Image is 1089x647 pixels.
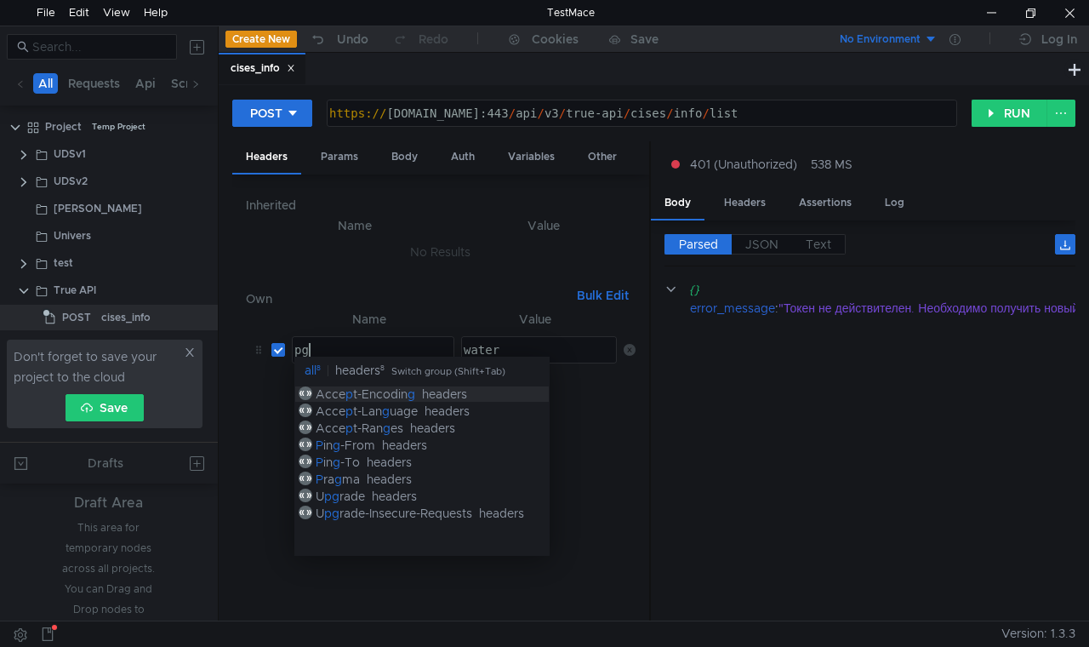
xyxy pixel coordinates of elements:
div: in [323,455,333,470]
button: POST [232,100,312,127]
div: ra [323,472,334,487]
div: Redo [419,29,448,49]
button: Bulk Edit [570,285,636,306]
div: Log In [1041,29,1077,49]
div: p [345,404,353,419]
div: t-Encodin [353,386,408,402]
div: headers [422,386,467,402]
div: Project [45,114,82,140]
div: Body [378,141,431,173]
div: error_message [690,299,775,318]
div: headers [382,438,427,453]
button: All [33,73,58,94]
div: Cookies [532,29,579,49]
div: U [316,506,324,521]
div: g [333,455,340,470]
button: Create New [225,31,297,48]
span: Parsed [679,237,718,252]
button: RUN [972,100,1047,127]
div: Variables [494,141,568,173]
nz-embed-empty: No Results [410,244,470,260]
div: p [345,421,353,436]
button: Requests [63,73,125,94]
div: cises_info [101,305,151,330]
span: POST [62,305,91,330]
div: P [316,472,323,487]
div: in [323,438,333,453]
button: No Environment [819,26,938,53]
span: Don't forget to save your project to the cloud [14,346,180,387]
button: Api [130,73,161,94]
div: Save [630,33,659,45]
div: Undo [337,29,368,49]
div: headers [425,404,470,419]
div: rade [339,489,365,504]
span: 8 [380,364,385,372]
span: 401 (Unauthorized) [690,155,797,174]
div: UDSv2 [54,169,88,194]
label: all [298,363,321,378]
div: Params [307,141,372,173]
input: Search... [32,37,167,56]
div: pg [324,489,339,504]
div: Headers [710,187,779,219]
div: headers [479,506,524,521]
div: Acce [316,421,345,436]
div: -To [340,455,360,470]
th: Value [454,309,618,329]
div: U [316,489,324,504]
div: headers [367,472,412,487]
h6: Own [246,289,570,309]
div: pg [324,506,339,521]
div: 538 MS [811,157,852,172]
div: Temp Project [92,114,145,140]
span: 8 [316,364,321,372]
div: test [54,250,73,276]
small: Switch group (Shift+Tab) [391,365,505,377]
div: ma [342,472,360,487]
div: Acce [316,404,345,419]
div: headers [372,489,417,504]
span: Version: 1.3.3 [1001,621,1075,646]
div: g [382,404,390,419]
th: Value [451,215,636,236]
span: JSON [745,237,778,252]
div: Log [871,187,918,219]
div: g [383,421,391,436]
th: Name [259,215,451,236]
th: Name [285,309,454,329]
div: Univers [54,223,91,249]
div: Acce [316,386,345,402]
div: Assertions [785,187,865,219]
div: headers [410,421,455,436]
div: [PERSON_NAME] [54,196,142,221]
div: Headers [232,141,301,175]
button: Redo [380,26,460,52]
div: POST [250,104,282,123]
div: Drafts [88,453,123,473]
div: -From [340,438,375,453]
div: g [334,472,342,487]
div: No Environment [840,31,921,48]
div: t-Lan [353,404,382,419]
div: Body [651,187,704,220]
div: headers [367,455,412,470]
div: es [391,421,403,436]
div: p [345,386,353,402]
div: g [408,386,415,402]
span: Text [806,237,831,252]
div: t-Ran [353,421,383,436]
div: P [316,438,323,453]
button: Save [66,394,144,421]
div: g [333,438,340,453]
div: Other [574,141,630,173]
div: UDSv1 [54,141,86,167]
div: rade-Insecure-Requests [339,506,472,521]
button: Scripts [166,73,217,94]
div: cises_info [231,60,295,77]
h6: Inherited [246,195,636,215]
div: uage [390,404,418,419]
div: P [316,455,323,470]
label: headers [321,363,385,378]
button: Undo [297,26,380,52]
